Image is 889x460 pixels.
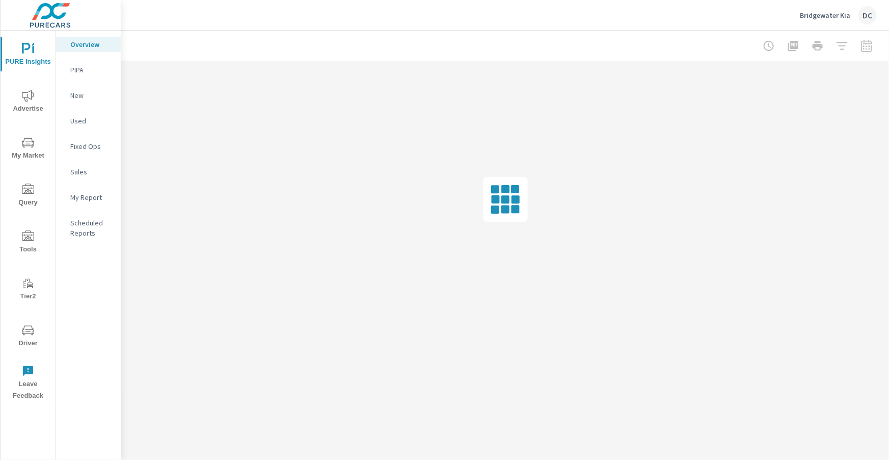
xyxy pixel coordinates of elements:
[70,218,113,238] p: Scheduled Reports
[4,324,52,349] span: Driver
[70,65,113,75] p: PIPA
[56,190,121,205] div: My Report
[70,90,113,100] p: New
[4,43,52,68] span: PURE Insights
[4,231,52,255] span: Tools
[4,277,52,302] span: Tier2
[56,113,121,129] div: Used
[70,192,113,202] p: My Report
[70,116,113,126] p: Used
[4,184,52,209] span: Query
[800,11,850,20] p: Bridgewater Kia
[1,31,56,406] div: nav menu
[4,365,52,402] span: Leave Feedback
[56,139,121,154] div: Fixed Ops
[56,37,121,52] div: Overview
[70,141,113,151] p: Fixed Ops
[56,164,121,180] div: Sales
[56,88,121,103] div: New
[4,137,52,162] span: My Market
[56,62,121,78] div: PIPA
[56,215,121,241] div: Scheduled Reports
[4,90,52,115] span: Advertise
[858,6,877,24] div: DC
[70,39,113,49] p: Overview
[70,167,113,177] p: Sales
